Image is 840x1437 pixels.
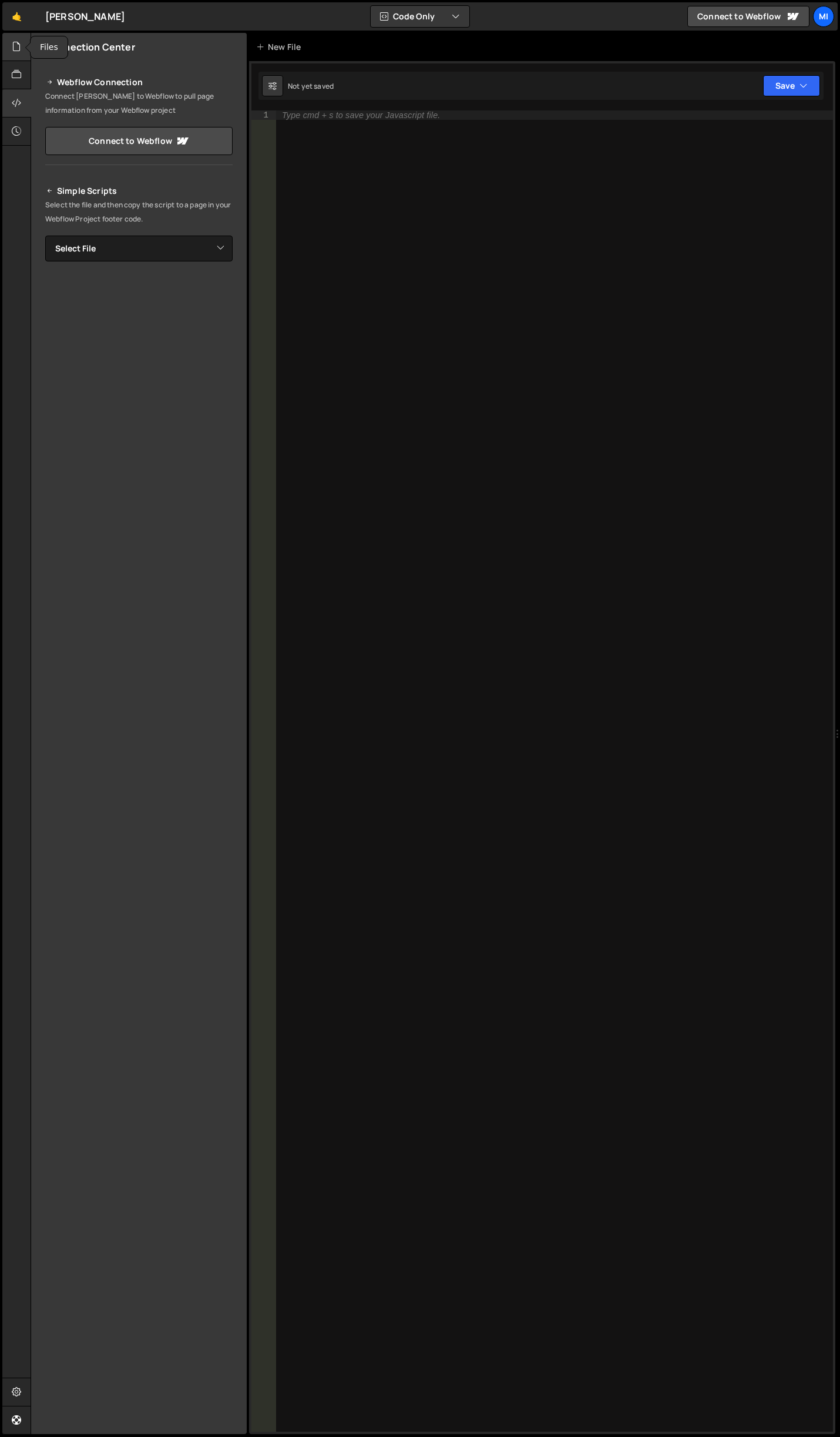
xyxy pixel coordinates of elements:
[45,127,233,155] a: Connect to Webflow
[45,394,234,500] iframe: YouTube video player
[31,36,68,58] div: Files
[288,81,334,91] div: Not yet saved
[371,6,469,27] button: Code Only
[45,281,234,387] iframe: YouTube video player
[251,110,276,120] div: 1
[2,2,31,31] a: 🤙
[45,184,233,198] h2: Simple Scripts
[763,75,820,96] button: Save
[687,6,809,27] a: Connect to Webflow
[256,41,305,53] div: New File
[45,9,125,23] div: [PERSON_NAME]
[45,198,233,226] p: Select the file and then copy the script to a page in your Webflow Project footer code.
[45,41,135,53] h2: Connection Center
[45,75,233,89] h2: Webflow Connection
[45,89,233,117] p: Connect [PERSON_NAME] to Webflow to pull page information from your Webflow project
[813,6,834,27] a: Mi
[282,111,440,119] div: Type cmd + s to save your Javascript file.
